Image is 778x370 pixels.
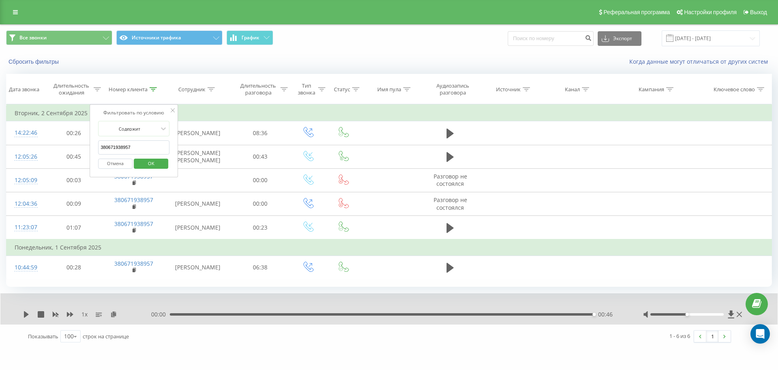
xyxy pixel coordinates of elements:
div: 12:05:09 [15,172,36,188]
div: Длительность ожидания [51,82,92,96]
div: 12:05:26 [15,149,36,165]
span: 00:00 [151,310,170,318]
span: OK [140,157,162,170]
td: 00:00 [231,192,290,215]
div: 12:04:36 [15,196,36,212]
td: [PERSON_NAME] [165,216,231,240]
a: 380671938957 [114,220,153,228]
div: 100 [64,332,74,340]
td: 00:23 [231,216,290,240]
a: 380671938957 [114,196,153,204]
button: Сбросить фильтры [6,58,63,65]
div: 14:22:46 [15,125,36,141]
td: 06:38 [231,256,290,279]
a: Когда данные могут отличаться от других систем [629,58,772,65]
td: 00:00 [231,168,290,192]
div: 1 - 6 из 6 [669,332,690,340]
td: 08:36 [231,121,290,145]
span: Настройки профиля [684,9,737,15]
td: 00:45 [44,145,103,168]
div: Open Intercom Messenger [750,324,770,344]
span: строк на странице [83,333,129,340]
a: 380671938957 [114,260,153,267]
td: Вторник, 2 Сентября 2025 [6,105,772,121]
div: 10:44:59 [15,260,36,275]
span: 1 x [81,310,88,318]
td: 01:07 [44,216,103,240]
td: [PERSON_NAME] [165,121,231,145]
span: Выход [750,9,767,15]
td: Понедельник, 1 Сентября 2025 [6,239,772,256]
td: [PERSON_NAME] [165,256,231,279]
input: Введите значение [98,140,169,155]
span: Реферальная программа [603,9,670,15]
input: Поиск по номеру [508,31,594,46]
button: Все звонки [6,30,112,45]
div: Длительность разговора [238,82,278,96]
div: Accessibility label [685,313,688,316]
td: 00:26 [44,121,103,145]
td: 00:43 [231,145,290,168]
button: График [227,30,273,45]
div: Ключевое слово [714,86,755,93]
div: Аудиозапись разговора [429,82,477,96]
div: Имя пула [377,86,401,93]
div: 11:23:07 [15,219,36,235]
td: [PERSON_NAME] [PERSON_NAME] [165,145,231,168]
div: Тип звонка [297,82,316,96]
span: Разговор не состоялся [434,196,467,211]
td: 00:28 [44,256,103,279]
a: 1 [706,331,718,342]
div: Канал [565,86,580,93]
div: Сотрудник [178,86,205,93]
td: 00:09 [44,192,103,215]
button: Отмена [98,159,133,169]
span: Показывать [28,333,58,340]
button: Источники трафика [116,30,222,45]
div: Дата звонка [9,86,39,93]
div: Фильтровать по условию [98,109,169,117]
div: Источник [496,86,521,93]
div: Номер клиента [109,86,147,93]
span: 00:46 [598,310,613,318]
span: Все звонки [19,34,47,41]
td: [PERSON_NAME] [165,192,231,215]
div: Кампания [639,86,664,93]
span: Разговор не состоялся [434,172,467,187]
span: График [242,35,259,41]
button: Экспорт [598,31,641,46]
div: Accessibility label [592,313,596,316]
div: Статус [334,86,350,93]
button: OK [134,159,168,169]
td: 00:03 [44,168,103,192]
